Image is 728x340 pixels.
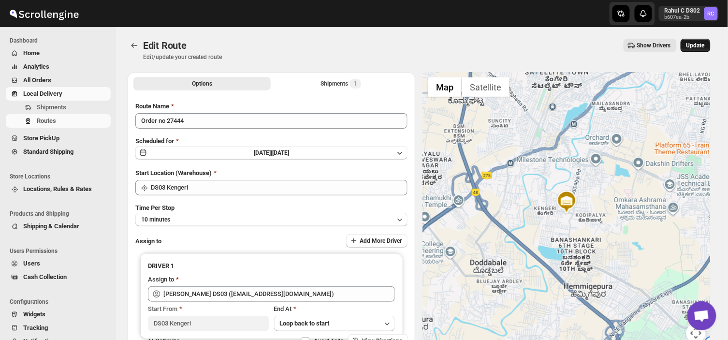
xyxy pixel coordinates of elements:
[10,37,111,44] span: Dashboard
[10,247,111,255] span: Users Permissions
[133,77,271,90] button: All Route Options
[274,304,395,314] div: End At
[23,148,73,155] span: Standard Shipping
[23,260,40,267] span: Users
[280,320,330,327] span: Loop back to start
[37,117,56,124] span: Routes
[6,220,111,233] button: Shipping & Calendar
[143,40,187,51] span: Edit Route
[659,6,719,21] button: User menu
[637,42,671,49] span: Show Drivers
[23,76,51,84] span: All Orders
[6,46,111,60] button: Home
[135,103,169,110] span: Route Name
[360,237,402,245] span: Add More Driver
[23,222,79,230] span: Shipping & Calendar
[273,77,410,90] button: Selected Shipments
[135,146,408,160] button: [DATE]|[DATE]
[148,275,174,284] div: Assign to
[135,213,408,226] button: 10 minutes
[148,261,395,271] h3: DRIVER 1
[23,63,49,70] span: Analytics
[6,308,111,321] button: Widgets
[6,101,111,114] button: Shipments
[6,60,111,74] button: Analytics
[272,149,289,156] span: [DATE]
[192,80,212,88] span: Options
[346,234,408,248] button: Add More Driver
[23,185,92,192] span: Locations, Rules & Rates
[6,257,111,270] button: Users
[23,49,40,57] span: Home
[135,237,161,245] span: Assign to
[135,169,212,177] span: Start Location (Warehouse)
[151,180,408,195] input: Search location
[6,74,111,87] button: All Orders
[8,1,80,26] img: ScrollEngine
[135,137,174,145] span: Scheduled for
[10,173,111,180] span: Store Locations
[665,15,700,20] p: b607ea-2b
[274,316,395,331] button: Loop back to start
[23,324,48,331] span: Tracking
[23,273,67,281] span: Cash Collection
[428,77,462,97] button: Show street map
[163,286,395,302] input: Search assignee
[23,310,45,318] span: Widgets
[686,42,705,49] span: Update
[254,149,272,156] span: [DATE] |
[10,298,111,306] span: Configurations
[10,210,111,218] span: Products and Shipping
[6,114,111,128] button: Routes
[321,79,361,89] div: Shipments
[681,39,711,52] button: Update
[6,182,111,196] button: Locations, Rules & Rates
[23,90,62,97] span: Local Delivery
[135,204,175,211] span: Time Per Stop
[128,39,141,52] button: Routes
[135,113,408,129] input: Eg: Bengaluru Route
[624,39,677,52] button: Show Drivers
[687,301,716,330] a: Open chat
[665,7,700,15] p: Rahul C DS02
[141,216,170,223] span: 10 minutes
[148,305,177,312] span: Start From
[6,321,111,335] button: Tracking
[354,80,357,88] span: 1
[143,53,222,61] p: Edit/update your created route
[704,7,718,20] span: Rahul C DS02
[462,77,510,97] button: Show satellite imagery
[6,270,111,284] button: Cash Collection
[23,134,59,142] span: Store PickUp
[37,103,66,111] span: Shipments
[708,11,714,17] text: RC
